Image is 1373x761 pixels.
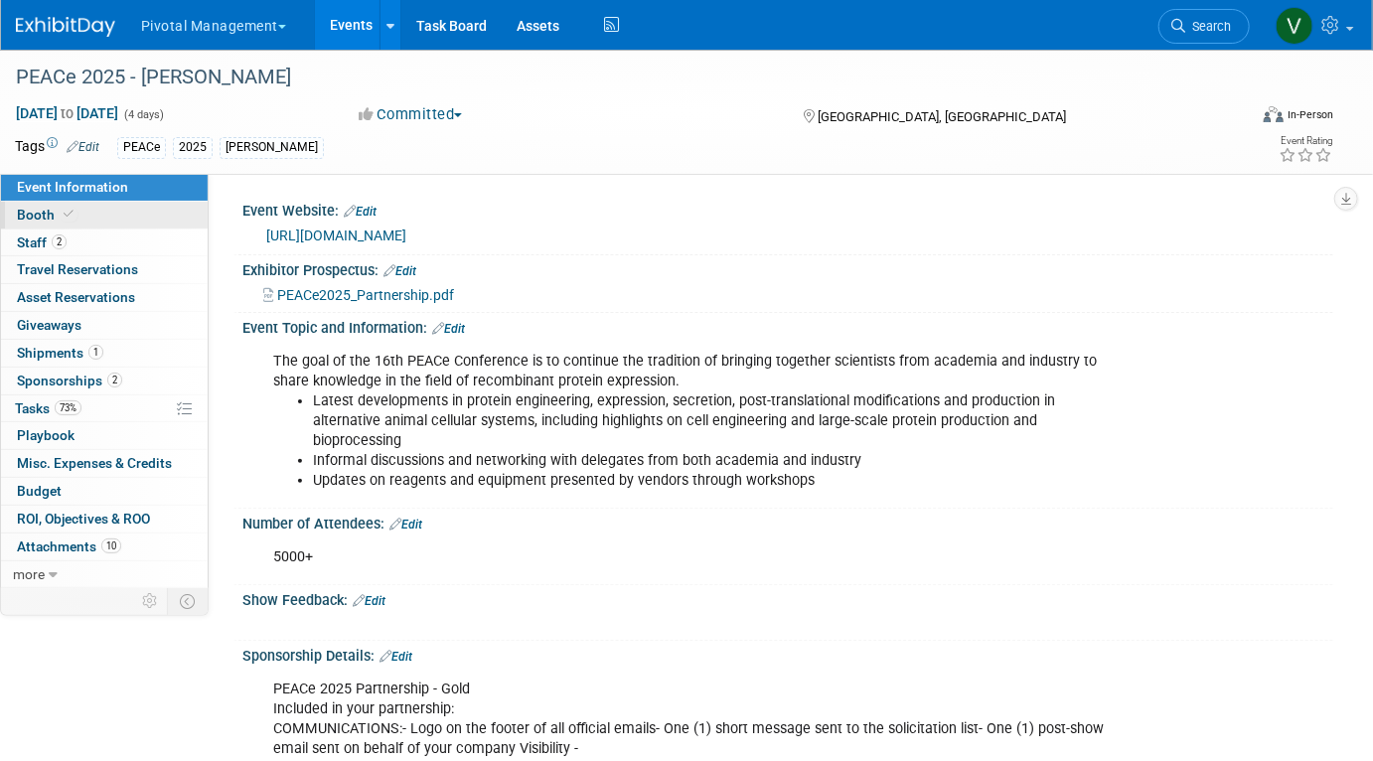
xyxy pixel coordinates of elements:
a: Giveaways [1,312,208,339]
span: 1 [88,345,103,360]
a: Staff2 [1,229,208,256]
span: Booth [17,207,77,223]
div: Event Website: [242,196,1333,222]
a: more [1,561,208,588]
div: 5000+ [259,537,1122,577]
button: Committed [352,104,470,125]
a: Edit [353,594,385,608]
a: Edit [380,650,412,664]
a: Edit [383,264,416,278]
a: Search [1158,9,1250,44]
a: Attachments10 [1,533,208,560]
li: Informal discussions and networking with delegates from both academia and industry [313,451,1110,471]
span: Search [1185,19,1231,34]
a: PEACe2025_Partnership.pdf [263,287,454,303]
div: 2025 [173,137,213,158]
a: Misc. Expenses & Credits [1,450,208,477]
a: Sponsorships2 [1,368,208,394]
span: PEACe2025_Partnership.pdf [277,287,454,303]
span: Sponsorships [17,373,122,388]
div: Exhibitor Prospectus: [242,255,1333,281]
div: Event Rating [1279,136,1332,146]
li: Latest developments in protein engineering, expression, secretion, post-translational modificatio... [313,391,1110,451]
td: Tags [15,136,99,159]
div: Sponsorship Details: [242,641,1333,667]
a: Shipments1 [1,340,208,367]
img: ExhibitDay [16,17,115,37]
span: 10 [101,538,121,553]
span: 2 [107,373,122,387]
a: Playbook [1,422,208,449]
span: [DATE] [DATE] [15,104,119,122]
li: Updates on reagents and equipment presented by vendors through workshops [313,471,1110,491]
img: Format-Inperson.png [1264,106,1284,122]
a: ROI, Objectives & ROO [1,506,208,533]
span: to [58,105,76,121]
span: Playbook [17,427,75,443]
a: Edit [67,140,99,154]
span: Staff [17,234,67,250]
span: Budget [17,483,62,499]
a: Event Information [1,174,208,201]
span: Misc. Expenses & Credits [17,455,172,471]
span: Giveaways [17,317,81,333]
span: Tasks [15,400,81,416]
div: Event Format [1139,103,1333,133]
a: Booth [1,202,208,228]
a: Edit [344,205,377,219]
span: (4 days) [122,108,164,121]
a: Travel Reservations [1,256,208,283]
a: Budget [1,478,208,505]
td: Toggle Event Tabs [168,588,209,614]
span: Asset Reservations [17,289,135,305]
a: Asset Reservations [1,284,208,311]
a: Tasks73% [1,395,208,422]
div: PEACe [117,137,166,158]
div: In-Person [1287,107,1333,122]
span: Shipments [17,345,103,361]
img: Valerie Weld [1276,7,1313,45]
a: Edit [432,322,465,336]
div: Event Topic and Information: [242,313,1333,339]
span: Event Information [17,179,128,195]
div: Number of Attendees: [242,509,1333,534]
span: Attachments [17,538,121,554]
span: ROI, Objectives & ROO [17,511,150,527]
span: 73% [55,400,81,415]
i: Booth reservation complete [64,209,74,220]
div: [PERSON_NAME] [220,137,324,158]
span: 2 [52,234,67,249]
a: [URL][DOMAIN_NAME] [266,228,406,243]
a: Edit [389,518,422,532]
span: more [13,566,45,582]
div: Show Feedback: [242,585,1333,611]
div: PEACe 2025 - [PERSON_NAME] [9,60,1221,95]
div: The goal of the 16th PEACe Conference is to continue the tradition of bringing together scientist... [259,342,1122,502]
span: Travel Reservations [17,261,138,277]
td: Personalize Event Tab Strip [133,588,168,614]
span: [GEOGRAPHIC_DATA], [GEOGRAPHIC_DATA] [819,109,1067,124]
